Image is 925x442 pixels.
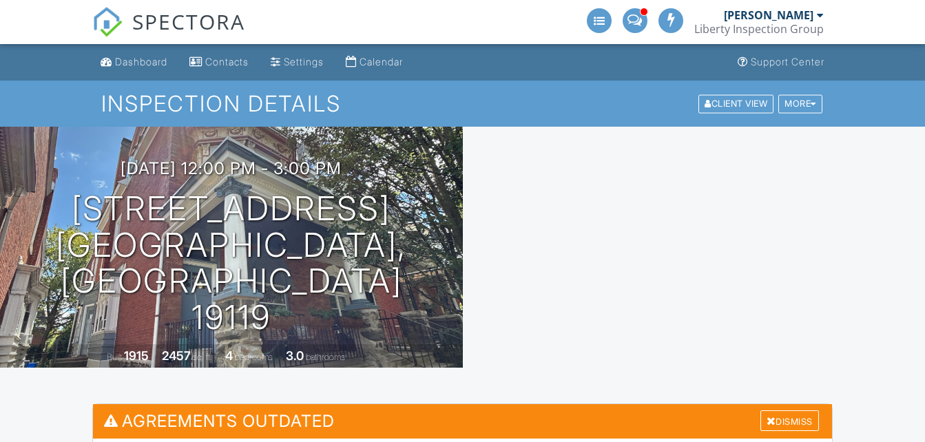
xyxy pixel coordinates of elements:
[340,50,408,75] a: Calendar
[121,159,342,178] h3: [DATE] 12:00 pm - 3:00 pm
[360,56,403,67] div: Calendar
[92,7,123,37] img: The Best Home Inspection Software - Spectora
[778,94,822,113] div: More
[286,348,304,363] div: 3.0
[225,348,233,363] div: 4
[184,50,254,75] a: Contacts
[698,94,773,113] div: Client View
[193,352,212,362] span: sq. ft.
[284,56,324,67] div: Settings
[93,404,831,438] h3: Agreements Outdated
[101,92,824,116] h1: Inspection Details
[694,22,824,36] div: Liberty Inspection Group
[732,50,830,75] a: Support Center
[697,98,777,108] a: Client View
[115,56,167,67] div: Dashboard
[265,50,329,75] a: Settings
[124,348,149,363] div: 1915
[235,352,273,362] span: bedrooms
[751,56,824,67] div: Support Center
[306,352,345,362] span: bathrooms
[22,191,441,336] h1: [STREET_ADDRESS] [GEOGRAPHIC_DATA], [GEOGRAPHIC_DATA] 19119
[107,352,122,362] span: Built
[92,19,245,48] a: SPECTORA
[205,56,249,67] div: Contacts
[95,50,173,75] a: Dashboard
[724,8,813,22] div: [PERSON_NAME]
[132,7,245,36] span: SPECTORA
[760,410,819,432] div: Dismiss
[162,348,191,363] div: 2457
